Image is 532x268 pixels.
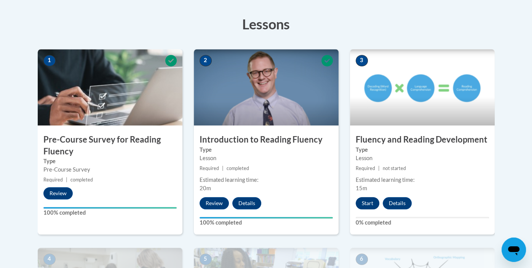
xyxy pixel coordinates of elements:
[43,177,63,183] span: Required
[70,177,93,183] span: completed
[356,146,489,154] label: Type
[38,14,495,34] h3: Lessons
[200,55,212,66] span: 2
[200,154,333,162] div: Lesson
[43,187,73,199] button: Review
[66,177,67,183] span: |
[356,154,489,162] div: Lesson
[350,49,495,125] img: Course Image
[200,218,333,227] label: 100% completed
[43,207,177,209] div: Your progress
[38,49,182,125] img: Course Image
[356,176,489,184] div: Estimated learning time:
[200,176,333,184] div: Estimated learning time:
[43,55,56,66] span: 1
[383,165,406,171] span: not started
[200,185,211,191] span: 20m
[502,238,526,262] iframe: Button to launch messaging window
[378,165,380,171] span: |
[194,134,339,146] h3: Introduction to Reading Fluency
[356,55,368,66] span: 3
[356,185,367,191] span: 15m
[232,197,261,209] button: Details
[350,134,495,146] h3: Fluency and Reading Development
[200,254,212,265] span: 5
[43,254,56,265] span: 4
[43,165,177,174] div: Pre-Course Survey
[222,165,224,171] span: |
[200,217,333,218] div: Your progress
[200,146,333,154] label: Type
[356,254,368,265] span: 6
[194,49,339,125] img: Course Image
[383,197,412,209] button: Details
[43,209,177,217] label: 100% completed
[227,165,249,171] span: completed
[200,165,219,171] span: Required
[356,218,489,227] label: 0% completed
[43,157,177,165] label: Type
[356,197,379,209] button: Start
[38,134,182,157] h3: Pre-Course Survey for Reading Fluency
[200,197,229,209] button: Review
[356,165,375,171] span: Required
